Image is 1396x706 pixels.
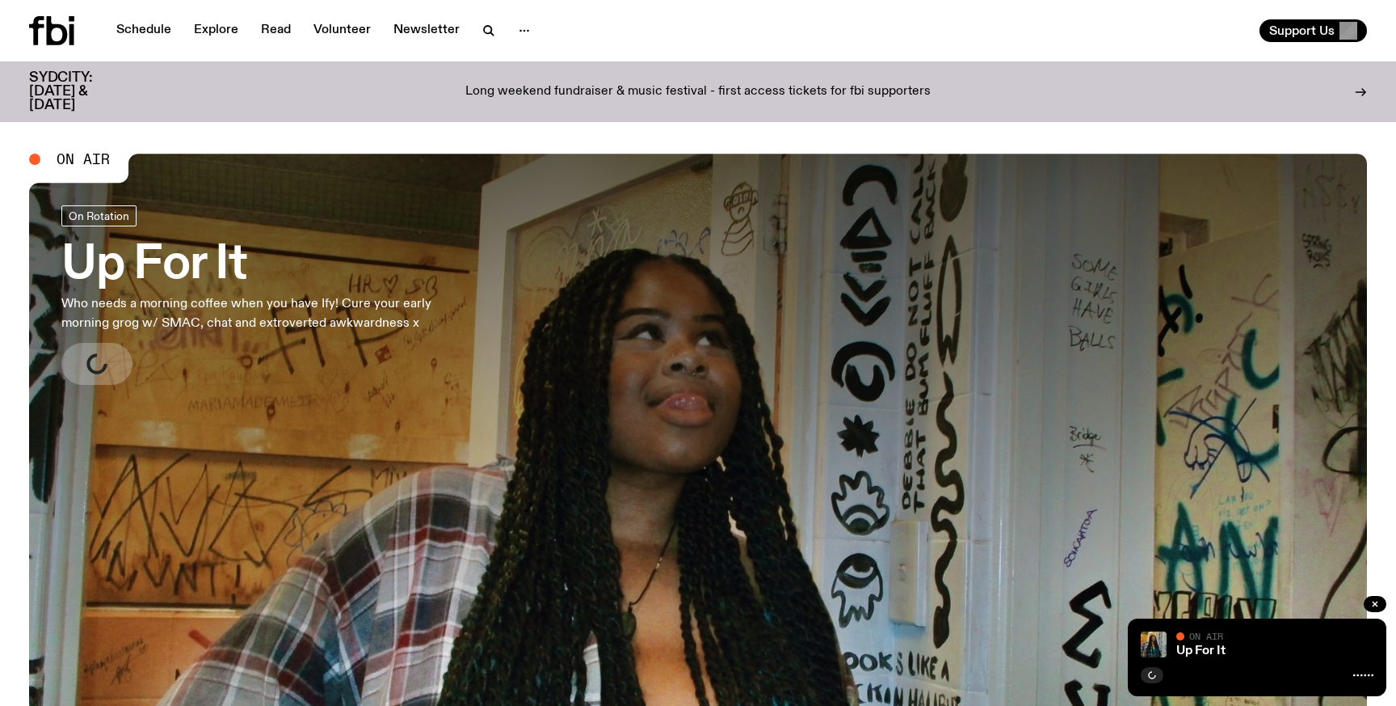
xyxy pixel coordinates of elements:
[1141,632,1167,657] img: Ify - a Brown Skin girl with black braided twists, looking up to the side with her tongue stickin...
[57,152,110,167] span: On Air
[304,19,381,42] a: Volunteer
[251,19,301,42] a: Read
[384,19,469,42] a: Newsletter
[69,209,129,222] span: On Rotation
[61,294,475,333] p: Who needs a morning coffee when you have Ify! Cure your early morning grog w/ SMAC, chat and extr...
[465,85,931,99] p: Long weekend fundraiser & music festival - first access tickets for fbi supporters
[1269,23,1335,38] span: Support Us
[1259,19,1367,42] button: Support Us
[107,19,181,42] a: Schedule
[1189,631,1223,641] span: On Air
[61,205,475,385] a: Up For ItWho needs a morning coffee when you have Ify! Cure your early morning grog w/ SMAC, chat...
[29,71,132,112] h3: SYDCITY: [DATE] & [DATE]
[1176,645,1226,657] a: Up For It
[184,19,248,42] a: Explore
[61,243,475,288] h3: Up For It
[61,205,137,226] a: On Rotation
